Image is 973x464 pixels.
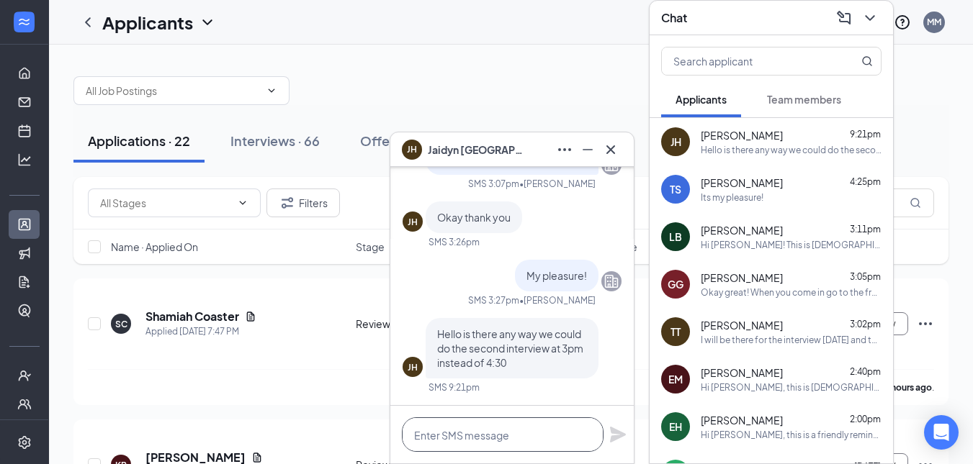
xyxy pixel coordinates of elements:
[17,14,31,29] svg: WorkstreamLogo
[245,311,256,322] svg: Document
[835,9,853,27] svg: ComposeMessage
[437,211,511,224] span: Okay thank you
[145,309,239,324] h5: Shamiah Coaster
[671,135,681,149] div: JH
[17,368,32,383] svg: UserCheck
[924,415,959,450] div: Open Intercom Messenger
[17,153,32,167] svg: Analysis
[576,138,599,161] button: Minimize
[850,319,881,329] span: 3:02pm
[676,93,727,106] span: Applicants
[894,14,911,31] svg: QuestionInfo
[579,141,596,158] svg: Minimize
[519,178,596,190] span: • [PERSON_NAME]
[850,366,881,377] span: 2:40pm
[115,318,127,330] div: SC
[526,269,587,282] span: My pleasure!
[266,85,277,96] svg: ChevronDown
[266,188,340,217] button: Filter Filters
[356,317,474,331] div: Review Stage
[668,372,683,386] div: EM
[599,138,622,161] button: Cross
[230,132,320,150] div: Interviews · 66
[701,318,783,332] span: [PERSON_NAME]
[100,195,231,211] input: All Stages
[662,47,833,75] input: Search applicant
[861,55,873,67] svg: MagnifyingGlass
[884,382,932,393] b: 2 hours ago
[111,240,198,254] span: Name · Applied On
[701,429,882,441] div: Hi [PERSON_NAME], this is a friendly reminder. Your interview with [DEMOGRAPHIC_DATA]-fil-A for C...
[145,324,256,339] div: Applied [DATE] 7:47 PM
[429,381,480,394] div: SMS 9:21pm
[360,132,484,150] div: Offers and hires · 95
[701,176,783,190] span: [PERSON_NAME]
[917,315,934,332] svg: Ellipses
[701,381,882,394] div: Hi [PERSON_NAME], this is [DEMOGRAPHIC_DATA] Fil A Blue Ash reaching out for a second interview. ...
[437,327,583,369] span: Hello is there any way we could do the second interview at 3pm instead of 4:30
[102,10,193,35] h1: Applicants
[927,16,941,28] div: MM
[701,365,783,380] span: [PERSON_NAME]
[556,141,573,158] svg: Ellipses
[671,324,681,339] div: TT
[519,294,596,306] span: • [PERSON_NAME]
[408,216,418,228] div: JH
[910,197,921,209] svg: MagnifyingGlass
[701,334,882,346] div: I will be there for the interview [DATE] and thank you very much.
[701,223,783,237] span: [PERSON_NAME]
[408,361,418,373] div: JH
[609,426,627,443] svg: Plane
[850,129,881,140] span: 9:21pm
[701,270,783,285] span: [PERSON_NAME]
[850,414,881,424] span: 2:00pm
[670,182,681,196] div: TS
[701,144,882,156] div: Hello is there any way we could do the second interview at 3pm instead of 4:30
[468,294,519,306] div: SMS 3:27pm
[356,240,385,254] span: Stage
[850,271,881,282] span: 3:05pm
[468,178,519,190] div: SMS 3:07pm
[833,6,856,29] button: ComposeMessage
[428,142,529,158] span: Jaidyn [GEOGRAPHIC_DATA]
[701,239,882,251] div: Hi [PERSON_NAME]! This is [DEMOGRAPHIC_DATA] Fil A Blue Ash reaching out for a second interview. ...
[701,286,882,299] div: Okay great! When you come in go to the front counter and let someone know you have a second inter...
[553,138,576,161] button: Ellipses
[669,419,682,434] div: EH
[237,197,248,209] svg: ChevronDown
[88,132,190,150] div: Applications · 22
[701,413,783,427] span: [PERSON_NAME]
[17,435,32,450] svg: Settings
[661,10,687,26] h3: Chat
[279,194,296,211] svg: Filter
[858,6,882,29] button: ChevronDown
[199,14,216,31] svg: ChevronDown
[701,128,783,142] span: [PERSON_NAME]
[603,273,620,290] svg: Company
[669,229,682,244] div: LB
[850,176,881,187] span: 4:25pm
[767,93,841,106] span: Team members
[86,83,260,99] input: All Job Postings
[79,14,97,31] svg: ChevronLeft
[701,191,763,204] div: Its my pleasure!
[850,224,881,235] span: 3:11pm
[429,236,480,248] div: SMS 3:26pm
[251,452,263,463] svg: Document
[668,277,683,291] div: GG
[602,141,619,158] svg: Cross
[861,9,879,27] svg: ChevronDown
